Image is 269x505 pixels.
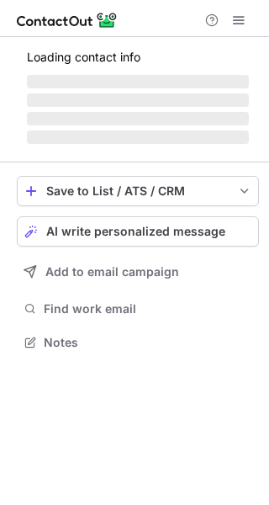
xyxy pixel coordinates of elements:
button: AI write personalized message [17,216,259,247]
span: ‌ [27,130,249,144]
span: AI write personalized message [46,225,225,238]
span: Add to email campaign [45,265,179,279]
button: save-profile-one-click [17,176,259,206]
span: ‌ [27,75,249,88]
span: ‌ [27,112,249,125]
div: Save to List / ATS / CRM [46,184,229,198]
p: Loading contact info [27,50,249,64]
button: Add to email campaign [17,257,259,287]
button: Find work email [17,297,259,321]
span: ‌ [27,93,249,107]
span: Find work email [44,301,252,316]
button: Notes [17,331,259,354]
span: Notes [44,335,252,350]
img: ContactOut v5.3.10 [17,10,118,30]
